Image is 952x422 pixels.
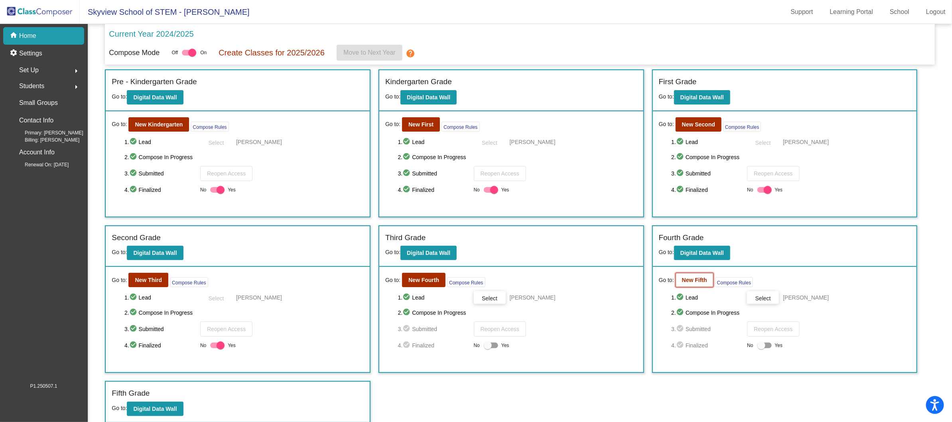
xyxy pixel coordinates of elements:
[128,117,189,132] button: New Kindergarten
[659,249,674,255] span: Go to:
[337,45,402,61] button: Move to Next Year
[112,93,127,100] span: Go to:
[124,185,196,195] span: 4. Finalized
[385,232,426,244] label: Third Grade
[10,49,19,58] mat-icon: settings
[715,277,753,287] button: Compose Rules
[12,161,69,168] span: Renewal On: [DATE]
[170,277,208,287] button: Compose Rules
[671,185,743,195] span: 4. Finalized
[191,122,229,132] button: Compose Rules
[407,94,450,101] b: Digital Data Wall
[398,293,470,302] span: 1. Lead
[659,120,674,128] span: Go to:
[208,295,224,302] span: Select
[80,6,250,18] span: Skyview School of STEM - [PERSON_NAME]
[133,250,177,256] b: Digital Data Wall
[200,186,206,193] span: No
[400,90,457,105] button: Digital Data Wall
[659,276,674,284] span: Go to:
[784,6,820,18] a: Support
[682,277,707,283] b: New Fifth
[219,47,325,59] p: Create Classes for 2025/2026
[501,341,509,350] span: Yes
[400,246,457,260] button: Digital Data Wall
[747,186,753,193] span: No
[402,185,412,195] mat-icon: check_circle
[128,273,168,287] button: New Third
[447,277,485,287] button: Compose Rules
[127,90,183,105] button: Digital Data Wall
[474,166,526,181] button: Reopen Access
[402,137,412,147] mat-icon: check_circle
[474,321,526,337] button: Reopen Access
[402,152,412,162] mat-icon: check_circle
[676,169,686,178] mat-icon: check_circle
[127,246,183,260] button: Digital Data Wall
[19,115,53,126] p: Contact Info
[398,169,470,178] span: 3. Submitted
[680,94,724,101] b: Digital Data Wall
[747,321,799,337] button: Reopen Access
[659,232,704,244] label: Fourth Grade
[674,90,730,105] button: Digital Data Wall
[124,324,196,334] span: 3. Submitted
[402,341,412,350] mat-icon: check_circle
[207,170,246,177] span: Reopen Access
[671,324,743,334] span: 3. Submitted
[723,122,761,132] button: Compose Rules
[200,49,207,56] span: On
[200,321,252,337] button: Reopen Access
[671,308,911,317] span: 2. Compose In Progress
[747,166,799,181] button: Reopen Access
[659,93,674,100] span: Go to:
[109,28,193,40] p: Current Year 2024/2025
[129,308,139,317] mat-icon: check_circle
[402,293,412,302] mat-icon: check_circle
[129,324,139,334] mat-icon: check_circle
[676,185,686,195] mat-icon: check_circle
[474,342,480,349] span: No
[482,140,497,146] span: Select
[407,250,450,256] b: Digital Data Wall
[482,295,497,302] span: Select
[824,6,880,18] a: Learning Portal
[442,122,479,132] button: Compose Rules
[171,49,178,56] span: Off
[124,341,196,350] span: 4. Finalized
[680,250,724,256] b: Digital Data Wall
[754,326,792,332] span: Reopen Access
[883,6,916,18] a: School
[474,291,506,304] button: Select
[133,94,177,101] b: Digital Data Wall
[481,326,519,332] span: Reopen Access
[124,308,364,317] span: 2. Compose In Progress
[783,138,829,146] span: [PERSON_NAME]
[398,324,470,334] span: 3. Submitted
[398,185,470,195] span: 4. Finalized
[402,169,412,178] mat-icon: check_circle
[671,293,743,302] span: 1. Lead
[228,185,236,195] span: Yes
[671,169,743,178] span: 3. Submitted
[12,136,79,144] span: Billing: [PERSON_NAME]
[775,341,783,350] span: Yes
[659,76,697,88] label: First Grade
[112,249,127,255] span: Go to:
[129,293,139,302] mat-icon: check_circle
[236,294,282,302] span: [PERSON_NAME]
[385,76,452,88] label: Kindergarten Grade
[200,136,232,148] button: Select
[398,308,637,317] span: 2. Compose In Progress
[112,388,150,399] label: Fifth Grade
[207,326,246,332] span: Reopen Access
[402,324,412,334] mat-icon: check_circle
[71,82,81,92] mat-icon: arrow_right
[398,137,470,147] span: 1. Lead
[200,291,232,304] button: Select
[124,293,196,302] span: 1. Lead
[510,138,556,146] span: [PERSON_NAME]
[112,120,127,128] span: Go to:
[671,341,743,350] span: 4. Finalized
[200,166,252,181] button: Reopen Access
